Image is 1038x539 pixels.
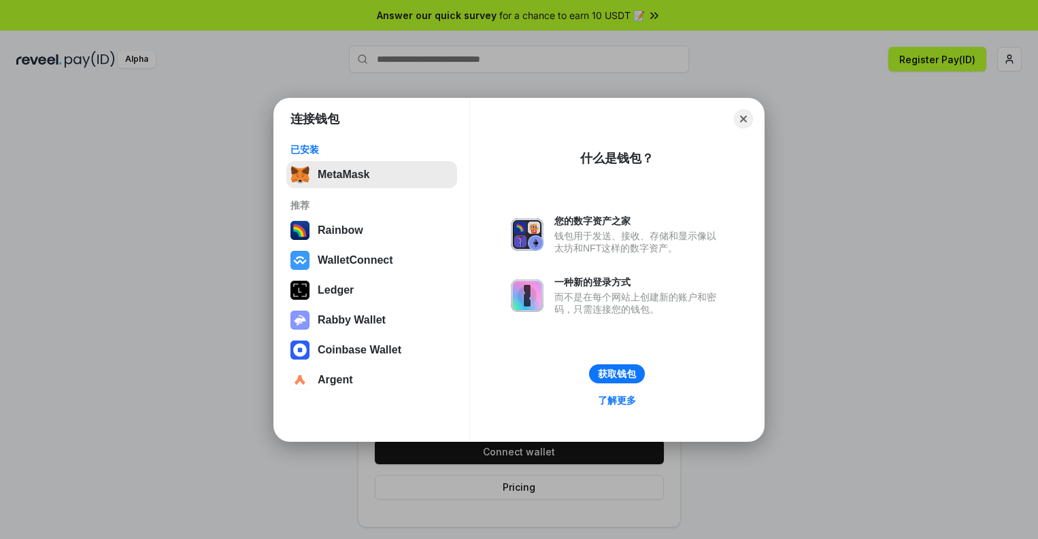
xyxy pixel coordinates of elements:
img: svg+xml,%3Csvg%20width%3D%2228%22%20height%3D%2228%22%20viewBox%3D%220%200%2028%2028%22%20fill%3D... [290,341,309,360]
div: 钱包用于发送、接收、存储和显示像以太坊和NFT这样的数字资产。 [554,230,723,254]
div: WalletConnect [318,254,393,266]
img: svg+xml,%3Csvg%20xmlns%3D%22http%3A%2F%2Fwww.w3.org%2F2000%2Fsvg%22%20fill%3D%22none%22%20viewBox... [290,311,309,330]
div: Rabby Wallet [318,314,386,326]
button: Argent [286,366,457,394]
div: MetaMask [318,169,369,181]
a: 了解更多 [590,392,644,409]
div: Coinbase Wallet [318,344,401,356]
div: 已安装 [290,143,453,156]
button: Rainbow [286,217,457,244]
div: 什么是钱包？ [580,150,654,167]
img: svg+xml,%3Csvg%20width%3D%2228%22%20height%3D%2228%22%20viewBox%3D%220%200%2028%2028%22%20fill%3D... [290,251,309,270]
img: svg+xml,%3Csvg%20width%3D%22120%22%20height%3D%22120%22%20viewBox%3D%220%200%20120%20120%22%20fil... [290,221,309,240]
h1: 连接钱包 [290,111,339,127]
div: Ledger [318,284,354,296]
button: 获取钱包 [589,364,645,383]
img: svg+xml,%3Csvg%20width%3D%2228%22%20height%3D%2228%22%20viewBox%3D%220%200%2028%2028%22%20fill%3D... [290,370,309,389]
img: svg+xml,%3Csvg%20xmlns%3D%22http%3A%2F%2Fwww.w3.org%2F2000%2Fsvg%22%20fill%3D%22none%22%20viewBox... [511,218,543,251]
div: 而不是在每个网站上创建新的账户和密码，只需连接您的钱包。 [554,291,723,315]
button: Rabby Wallet [286,307,457,334]
div: Rainbow [318,224,363,237]
div: 了解更多 [598,394,636,406]
div: 推荐 [290,199,453,211]
button: MetaMask [286,161,457,188]
button: Coinbase Wallet [286,336,457,364]
img: svg+xml,%3Csvg%20xmlns%3D%22http%3A%2F%2Fwww.w3.org%2F2000%2Fsvg%22%20fill%3D%22none%22%20viewBox... [511,279,543,312]
div: Argent [318,374,353,386]
div: 一种新的登录方式 [554,276,723,288]
button: WalletConnect [286,247,457,274]
div: 获取钱包 [598,368,636,380]
div: 您的数字资产之家 [554,215,723,227]
button: Ledger [286,277,457,304]
img: svg+xml,%3Csvg%20xmlns%3D%22http%3A%2F%2Fwww.w3.org%2F2000%2Fsvg%22%20width%3D%2228%22%20height%3... [290,281,309,300]
img: svg+xml,%3Csvg%20fill%3D%22none%22%20height%3D%2233%22%20viewBox%3D%220%200%2035%2033%22%20width%... [290,165,309,184]
button: Close [734,109,753,128]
